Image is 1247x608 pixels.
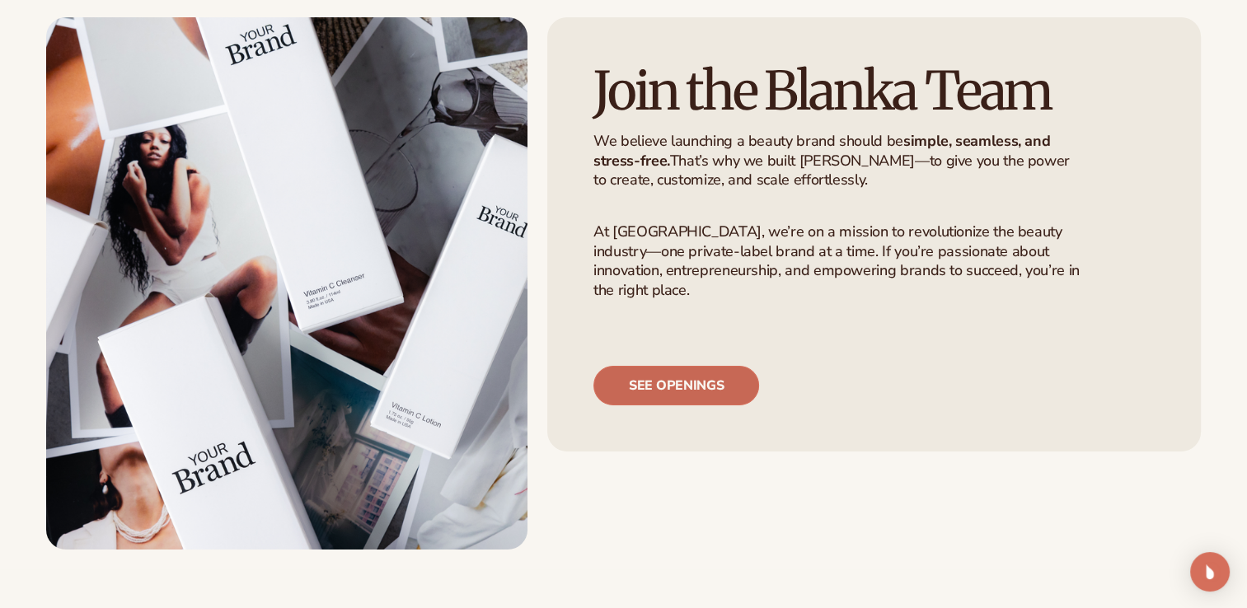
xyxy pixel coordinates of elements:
img: Shopify Image 5 [46,17,527,550]
p: We believe launching a beauty brand should be That’s why we built [PERSON_NAME]—to give you the p... [593,132,1085,189]
h1: Join the Blanka Team [593,63,1095,119]
div: Open Intercom Messenger [1190,552,1230,592]
strong: simple, seamless, and stress-free. [593,131,1050,170]
a: See openings [593,366,759,405]
p: At [GEOGRAPHIC_DATA], we’re on a mission to revolutionize the beauty industry—one private-label b... [593,222,1085,300]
